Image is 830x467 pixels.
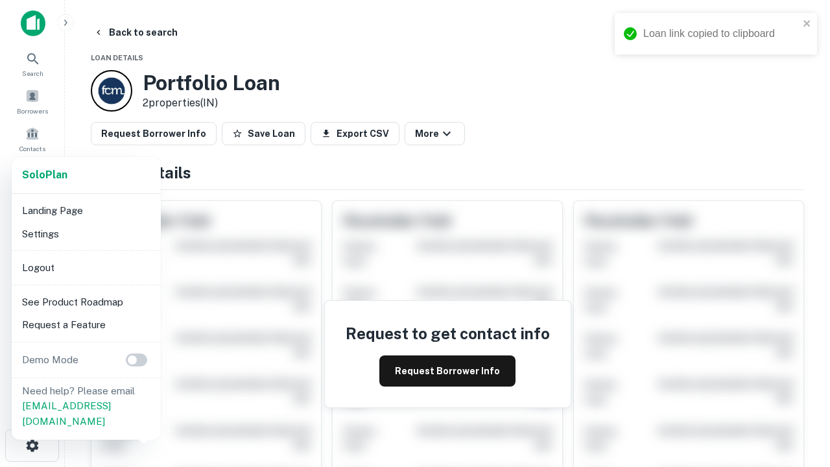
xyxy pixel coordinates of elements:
div: Loan link copied to clipboard [643,26,799,42]
p: Need help? Please email [22,383,150,429]
p: Demo Mode [17,352,84,368]
li: Logout [17,256,156,280]
li: See Product Roadmap [17,291,156,314]
a: [EMAIL_ADDRESS][DOMAIN_NAME] [22,400,111,427]
button: close [803,18,812,30]
a: SoloPlan [22,167,67,183]
li: Request a Feature [17,313,156,337]
iframe: Chat Widget [765,322,830,384]
li: Landing Page [17,199,156,222]
li: Settings [17,222,156,246]
strong: Solo Plan [22,169,67,181]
